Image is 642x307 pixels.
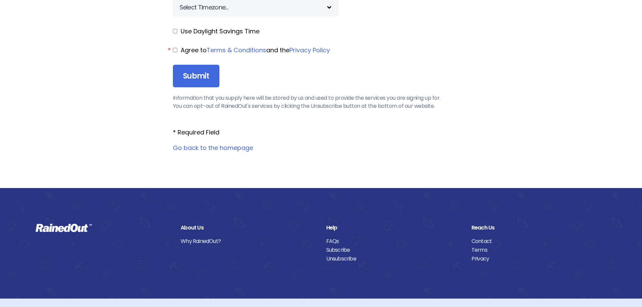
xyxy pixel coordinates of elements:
span: Use Daylight Savings Time [181,27,259,35]
p: Information that you supply here will be stored by us and used to provide the services you are si... [173,94,469,110]
a: Terms & Conditions [207,46,266,54]
div: Reach Us [471,223,607,232]
div: About Us [181,223,316,232]
div: * Required Field [173,128,469,137]
a: Contact [471,237,607,246]
input: Submit [173,65,219,88]
a: Subscribe [326,246,461,254]
a: Terms [471,246,607,254]
a: Unsubscribe [326,254,461,263]
a: Go back to the homepage [173,144,253,152]
a: FAQs [326,237,461,246]
a: Privacy Policy [289,46,330,54]
a: Privacy [471,254,607,263]
span: Agree to and the [181,46,332,54]
div: Help [326,223,461,232]
a: Why RainedOut? [181,237,316,246]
